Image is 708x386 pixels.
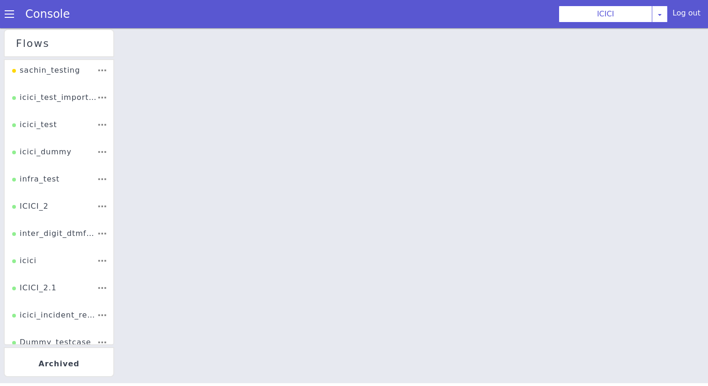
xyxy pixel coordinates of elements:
div: icici_test [21,60,67,82]
div: ICICI_2 [13,141,51,162]
div: icici [7,195,33,215]
div: infra_test [15,114,65,136]
button: ICICI [559,6,652,23]
div: inter_digit_dtmf_wait_test [10,168,96,194]
div: ICICI_2.1 [4,222,50,244]
a: Console [14,8,81,21]
div: sachin_testing [26,6,96,30]
div: Log out [672,8,701,23]
div: icici_incident_reporting [2,249,88,275]
div: icici_dummy [18,87,79,111]
div: icici_test_import_1 [24,32,110,59]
